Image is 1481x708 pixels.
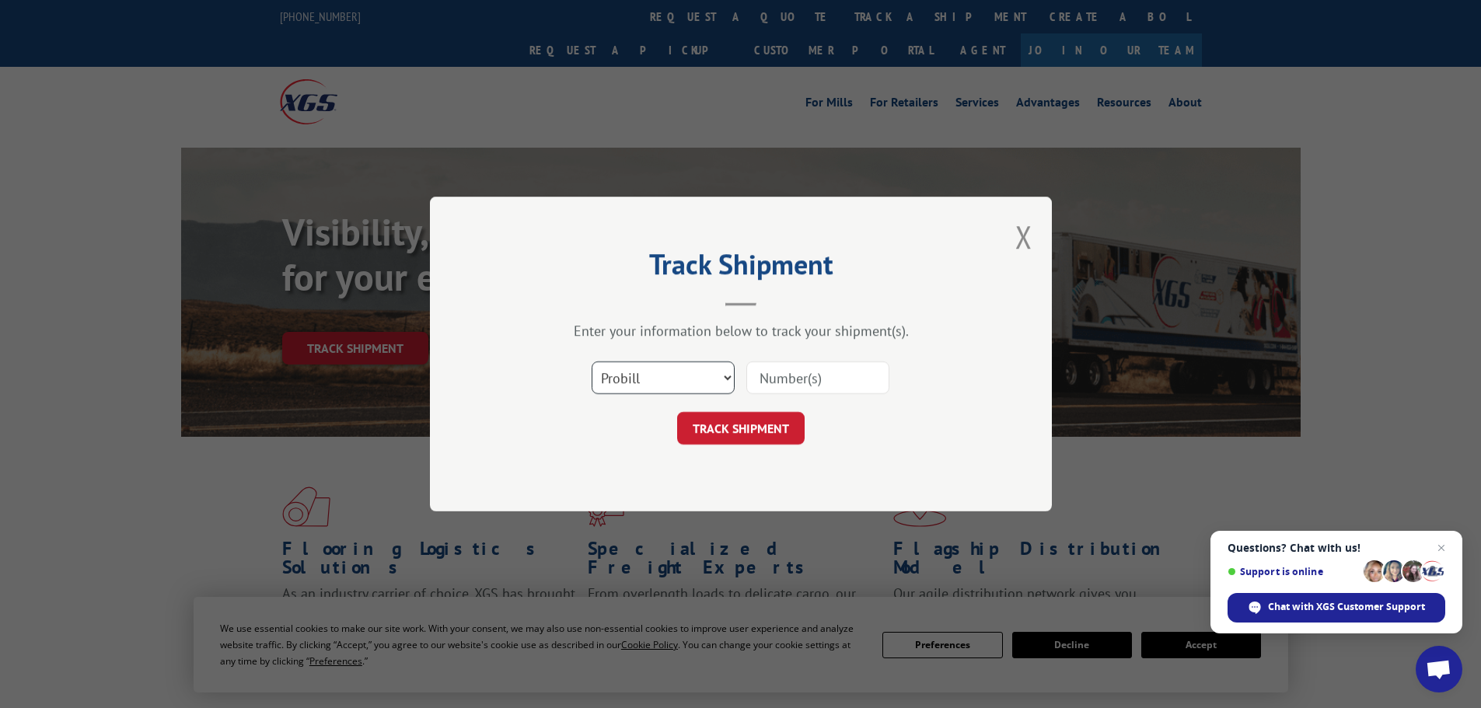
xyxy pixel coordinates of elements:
[1228,593,1445,623] div: Chat with XGS Customer Support
[1268,600,1425,614] span: Chat with XGS Customer Support
[1432,539,1451,557] span: Close chat
[746,361,889,394] input: Number(s)
[1228,542,1445,554] span: Questions? Chat with us!
[1416,646,1462,692] div: Open chat
[508,253,974,283] h2: Track Shipment
[1015,216,1032,257] button: Close modal
[677,412,805,445] button: TRACK SHIPMENT
[508,322,974,340] div: Enter your information below to track your shipment(s).
[1228,566,1358,577] span: Support is online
